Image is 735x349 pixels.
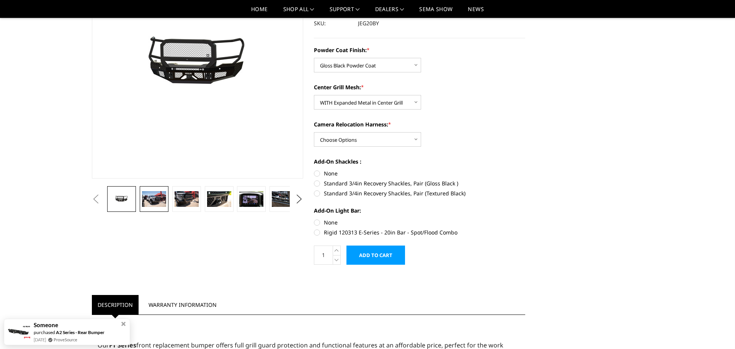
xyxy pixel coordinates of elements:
[142,191,166,207] img: 2020-2023 GMC Sierra 2500-3500 - FT Series - Extreme Front Bumper
[419,7,452,18] a: SEMA Show
[92,295,139,315] a: Description
[468,7,483,18] a: News
[314,46,525,54] label: Powder Coat Finish:
[272,191,296,207] img: 2020-2023 GMC Sierra 2500-3500 - FT Series - Extreme Front Bumper
[314,179,525,187] label: Standard 3/4in Recovery Shackles, Pair (Gloss Black )
[375,7,404,18] a: Dealers
[54,336,77,343] a: ProveSource
[314,218,525,226] label: None
[34,322,58,328] span: Someone
[6,325,31,339] img: provesource social proof notification image
[143,295,222,315] a: Warranty Information
[346,246,405,265] input: Add to Cart
[283,7,314,18] a: shop all
[314,16,352,30] dt: SKU:
[207,191,231,207] img: 2020-2023 GMC Sierra 2500-3500 - FT Series - Extreme Front Bumper
[34,336,46,343] span: [DATE]
[56,329,105,335] a: A2 Series - Rear Bumper
[314,169,525,177] label: None
[314,83,525,91] label: Center Grill Mesh:
[175,191,199,207] img: 2020-2023 GMC Sierra 2500-3500 - FT Series - Extreme Front Bumper
[239,191,263,207] img: Clear View Camera: Relocate your front camera and keep the functionality completely.
[314,206,525,215] label: Add-On Light Bar:
[251,7,268,18] a: Home
[90,193,101,205] button: Previous
[358,16,379,30] dd: JEG20BY
[34,329,55,335] span: purchased
[294,193,305,205] button: Next
[314,189,525,197] label: Standard 3/4in Recovery Shackles, Pair (Textured Black)
[314,157,525,165] label: Add-On Shackles :
[314,120,525,128] label: Camera Relocation Harness:
[330,7,360,18] a: Support
[314,228,525,236] label: Rigid 120313 E-Series - 20in Bar - Spot/Flood Combo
